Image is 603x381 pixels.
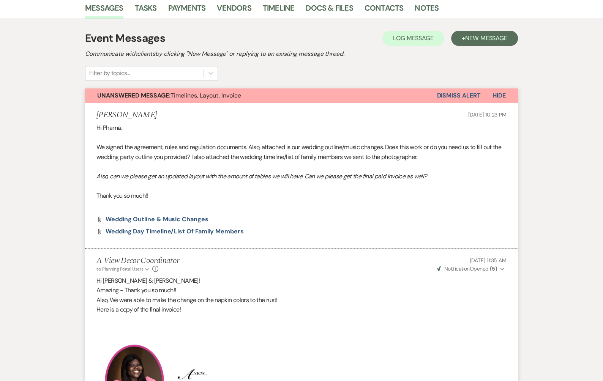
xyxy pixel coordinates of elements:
[365,2,404,19] a: Contacts
[106,227,244,235] span: Wedding Day Timeline/List of Family Members
[306,2,353,19] a: Docs & Files
[437,265,497,272] span: Opened
[263,2,295,19] a: Timeline
[106,216,208,222] a: Wedding Outline & Music Changes
[493,91,506,99] span: Hide
[480,88,518,103] button: Hide
[470,257,507,264] span: [DATE] 11:35 AM
[96,172,426,180] em: Also, can we please get an updated layout with the amount of tables we will have. Can we please g...
[468,111,507,118] span: [DATE] 10:23 PM
[85,2,123,19] a: Messages
[96,295,507,305] p: Also, We were able to make the change on the napkin colors to the rust!
[444,265,469,272] span: Notification
[96,143,501,161] span: We signed the agreement, rules and regulation documents. Also, attached is our wedding outline/mu...
[97,91,170,99] strong: Unanswered Message:
[168,2,206,19] a: Payments
[96,124,122,132] span: Hi Pharna,
[415,2,439,19] a: Notes
[97,91,241,99] span: Timelines, Layout, Invoice
[96,266,150,272] button: to: Planning Portal Users
[96,285,507,295] p: Amazing - Thank you so much!!
[382,31,444,46] button: Log Message
[106,215,208,223] span: Wedding Outline & Music Changes
[85,30,165,46] h1: Event Messages
[96,266,143,272] span: to: Planning Portal Users
[96,305,507,315] p: Here is a copy of the final invoice!
[96,276,507,286] p: Hi [PERSON_NAME] & [PERSON_NAME]!
[490,265,497,272] strong: ( 5 )
[437,88,480,103] button: Dismiss Alert
[89,69,130,78] div: Filter by topics...
[217,2,251,19] a: Vendors
[106,228,244,235] a: Wedding Day Timeline/List of Family Members
[393,34,434,42] span: Log Message
[135,2,157,19] a: Tasks
[96,192,148,200] span: Thank you so much!!
[436,265,507,273] button: NotificationOpened (5)
[451,31,518,46] button: +New Message
[85,88,437,103] button: Unanswered Message:Timelines, Layout, Invoice
[465,34,507,42] span: New Message
[96,110,157,120] h5: [PERSON_NAME]
[85,49,518,58] h2: Communicate with clients by clicking "New Message" or replying to an existing message thread.
[96,256,179,266] h5: A View Decor Coordinator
